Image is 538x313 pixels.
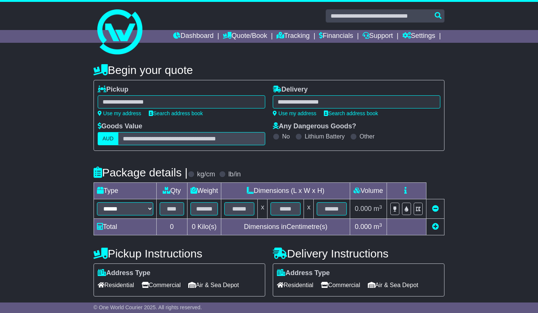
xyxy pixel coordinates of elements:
[188,279,239,291] span: Air & Sea Depot
[197,170,215,179] label: kg/cm
[319,30,353,43] a: Financials
[94,64,445,76] h4: Begin your quote
[368,279,419,291] span: Air & Sea Depot
[363,30,393,43] a: Support
[355,223,372,230] span: 0.000
[142,279,181,291] span: Commercial
[94,166,188,179] h4: Package details |
[432,205,439,212] a: Remove this item
[277,269,330,277] label: Address Type
[282,133,290,140] label: No
[304,199,314,219] td: x
[187,219,221,235] td: Kilo(s)
[355,205,372,212] span: 0.000
[402,30,435,43] a: Settings
[156,183,187,199] td: Qty
[379,204,382,210] sup: 3
[173,30,213,43] a: Dashboard
[273,86,308,94] label: Delivery
[94,219,156,235] td: Total
[187,183,221,199] td: Weight
[149,110,203,116] a: Search address book
[305,133,345,140] label: Lithium Battery
[324,110,378,116] a: Search address book
[360,133,375,140] label: Other
[94,304,202,310] span: © One World Courier 2025. All rights reserved.
[432,223,439,230] a: Add new item
[277,30,310,43] a: Tracking
[221,219,350,235] td: Dimensions in Centimetre(s)
[273,110,316,116] a: Use my address
[98,110,141,116] a: Use my address
[321,279,360,291] span: Commercial
[98,269,151,277] label: Address Type
[379,222,382,228] sup: 3
[273,122,356,131] label: Any Dangerous Goods?
[228,170,241,179] label: lb/in
[373,205,382,212] span: m
[277,279,313,291] span: Residential
[192,223,196,230] span: 0
[94,247,265,260] h4: Pickup Instructions
[221,183,350,199] td: Dimensions (L x W x H)
[98,86,128,94] label: Pickup
[98,279,134,291] span: Residential
[258,199,267,219] td: x
[98,132,119,145] label: AUD
[350,183,387,199] td: Volume
[373,223,382,230] span: m
[156,219,187,235] td: 0
[273,247,444,260] h4: Delivery Instructions
[98,122,142,131] label: Goods Value
[94,183,156,199] td: Type
[223,30,267,43] a: Quote/Book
